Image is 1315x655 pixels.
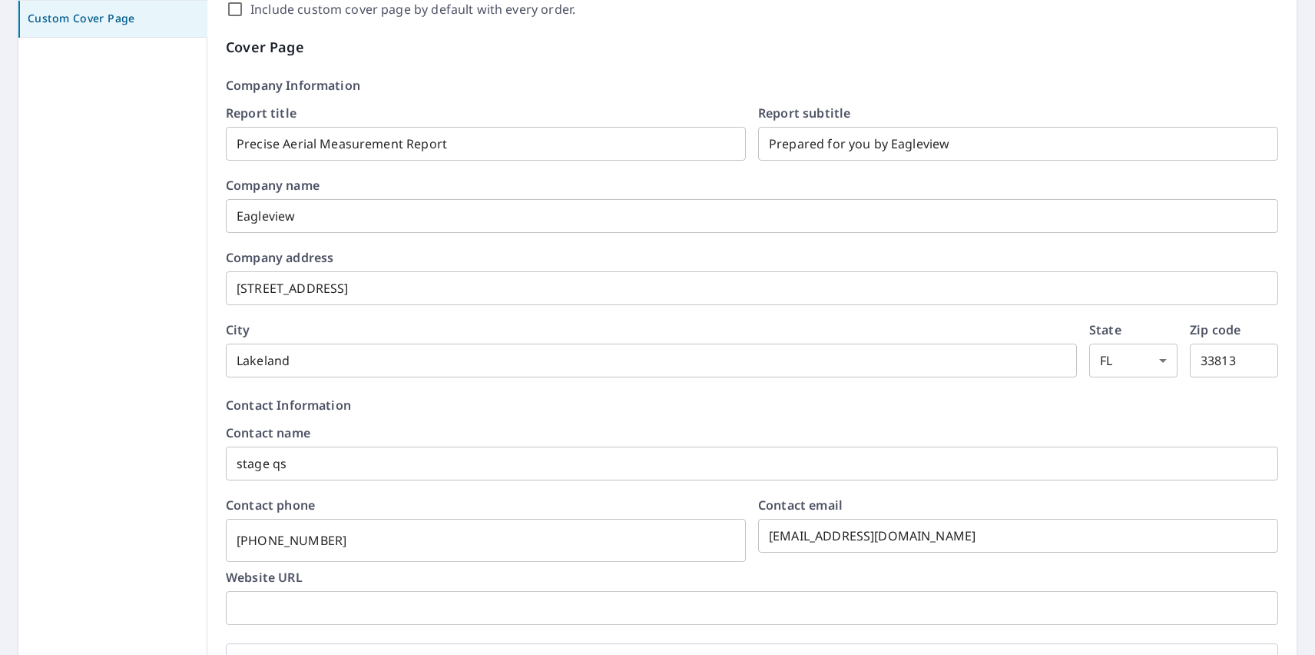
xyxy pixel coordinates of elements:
[758,499,1278,511] label: Contact email
[1089,324,1178,336] label: State
[28,9,198,28] span: Custom Cover Page
[1100,354,1112,368] em: FL
[226,499,746,511] label: Contact phone
[226,324,1077,336] label: City
[226,427,1278,439] label: Contact name
[226,251,1278,264] label: Company address
[226,396,1278,414] p: Contact Information
[226,107,746,119] label: Report title
[1190,324,1278,336] label: Zip code
[226,37,1278,58] p: Cover Page
[1089,344,1178,377] div: FL
[226,179,1278,191] label: Company name
[758,107,1278,119] label: Report subtitle
[226,76,1278,95] p: Company Information
[226,571,1278,584] label: Website URL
